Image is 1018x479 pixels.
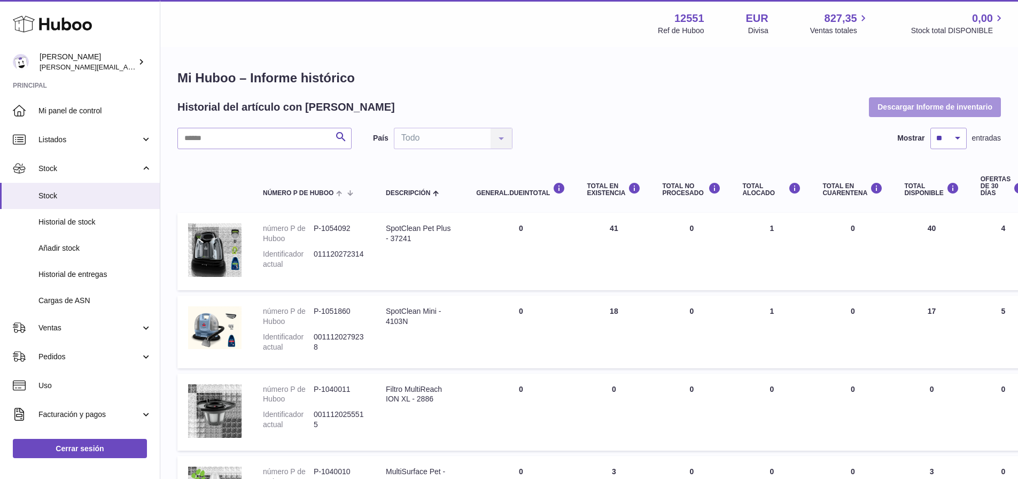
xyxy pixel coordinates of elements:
[911,26,1005,36] span: Stock total DISPONIBLE
[851,385,855,393] span: 0
[40,52,136,72] div: [PERSON_NAME]
[972,133,1001,143] span: entradas
[38,106,152,116] span: Mi panel de control
[386,384,455,405] div: Filtro MultiReach ION XL - 2886
[314,249,364,269] dd: 011120272314
[893,296,969,368] td: 17
[810,26,869,36] span: Ventas totales
[373,133,388,143] label: País
[748,26,768,36] div: Divisa
[658,26,704,36] div: Ref de Huboo
[314,223,364,244] dd: P-1054092
[651,296,732,368] td: 0
[38,381,152,391] span: Uso
[38,296,152,306] span: Cargas de ASN
[810,11,869,36] a: 827,35 Ventas totales
[851,307,855,315] span: 0
[38,323,141,333] span: Ventas
[869,97,1001,117] button: Descargar Informe de inventario
[263,384,314,405] dt: número P de Huboo
[38,269,152,280] span: Historial de entregas
[38,164,141,174] span: Stock
[188,306,242,349] img: product image
[822,182,883,197] div: Total en CUARENTENA
[263,332,314,352] dt: Identificador actual
[314,410,364,430] dd: 0011120255515
[732,374,812,451] td: 0
[38,352,141,362] span: Pedidos
[651,374,732,451] td: 0
[904,182,959,197] div: Total DISPONIBLE
[476,182,565,197] div: general.dueInTotal
[465,374,576,451] td: 0
[911,11,1005,36] a: 0,00 Stock total DISPONIBLE
[465,296,576,368] td: 0
[13,54,29,70] img: gerardo.montoiro@cleverenterprise.es
[38,243,152,253] span: Añadir stock
[263,190,333,197] span: número P de Huboo
[662,182,721,197] div: Total NO PROCESADO
[674,11,704,26] strong: 12551
[576,213,651,290] td: 41
[651,213,732,290] td: 0
[177,69,1001,87] h1: Mi Huboo – Informe histórico
[587,182,641,197] div: Total en EXISTENCIA
[263,249,314,269] dt: Identificador actual
[893,213,969,290] td: 40
[851,467,855,476] span: 0
[263,223,314,244] dt: número P de Huboo
[825,11,857,26] span: 827,35
[732,296,812,368] td: 1
[386,190,430,197] span: Descripción
[732,213,812,290] td: 1
[263,306,314,327] dt: número P de Huboo
[893,374,969,451] td: 0
[742,182,801,197] div: Total ALOCADO
[38,410,141,420] span: Facturación y pagos
[177,100,395,114] h2: Historial del artículo con [PERSON_NAME]
[38,135,141,145] span: Listados
[386,306,455,327] div: SpotClean Mini - 4103N
[972,11,993,26] span: 0,00
[38,191,152,201] span: Stock
[314,384,364,405] dd: P-1040011
[188,223,242,277] img: product image
[576,296,651,368] td: 18
[465,213,576,290] td: 0
[188,384,242,438] img: product image
[263,410,314,430] dt: Identificador actual
[13,439,147,458] a: Cerrar sesión
[38,217,152,227] span: Historial de stock
[40,63,271,71] span: [PERSON_NAME][EMAIL_ADDRESS][PERSON_NAME][DOMAIN_NAME]
[314,332,364,352] dd: 0011120279238
[897,133,924,143] label: Mostrar
[851,224,855,233] span: 0
[386,223,455,244] div: SpotClean Pet Plus - 37241
[746,11,768,26] strong: EUR
[314,306,364,327] dd: P-1051860
[576,374,651,451] td: 0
